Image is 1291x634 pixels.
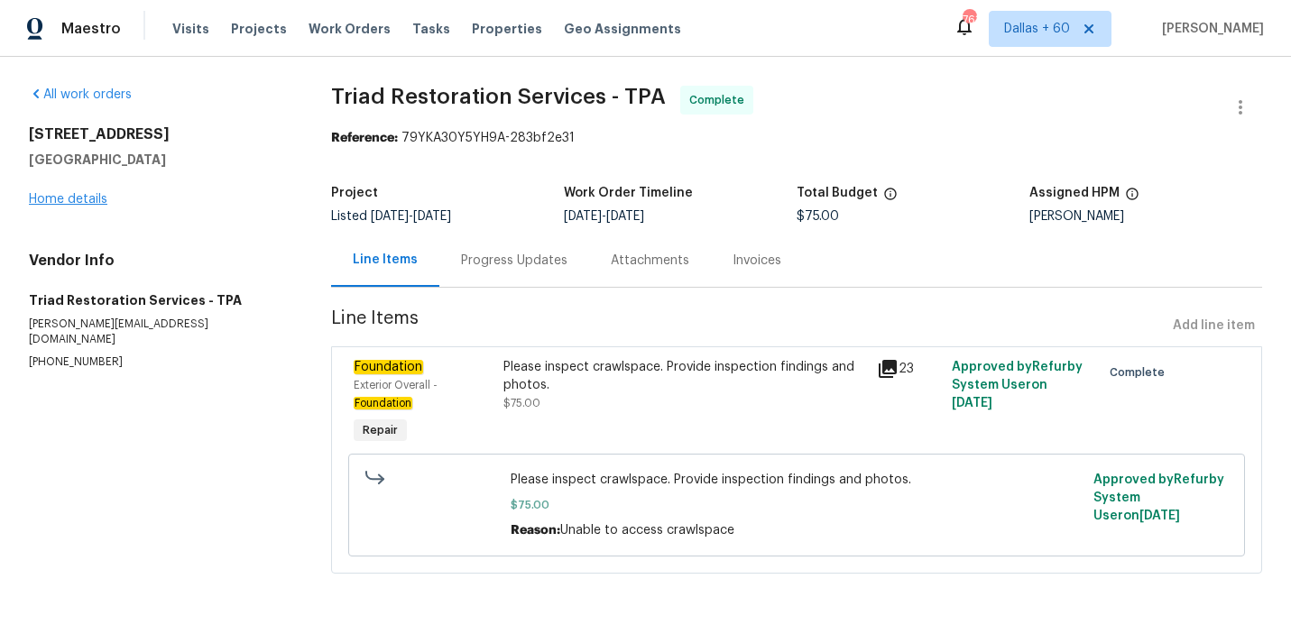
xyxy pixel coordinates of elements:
[29,354,288,370] p: [PHONE_NUMBER]
[331,309,1166,343] span: Line Items
[231,20,287,38] span: Projects
[331,187,378,199] h5: Project
[61,20,121,38] span: Maestro
[29,125,288,143] h2: [STREET_ADDRESS]
[1110,363,1172,381] span: Complete
[1004,20,1070,38] span: Dallas + 60
[1029,187,1120,199] h5: Assigned HPM
[564,210,602,223] span: [DATE]
[877,358,941,380] div: 23
[353,251,418,269] div: Line Items
[883,187,898,210] span: The total cost of line items that have been proposed by Opendoor. This sum includes line items th...
[963,11,975,29] div: 763
[29,193,107,206] a: Home details
[1155,20,1264,38] span: [PERSON_NAME]
[29,317,288,347] p: [PERSON_NAME][EMAIL_ADDRESS][DOMAIN_NAME]
[1139,510,1180,522] span: [DATE]
[331,129,1262,147] div: 79YKA30Y5YH9A-283bf2e31
[371,210,409,223] span: [DATE]
[1125,187,1139,210] span: The hpm assigned to this work order.
[560,524,734,537] span: Unable to access crawlspace
[503,358,866,394] div: Please inspect crawlspace. Provide inspection findings and photos.
[29,252,288,270] h4: Vendor Info
[371,210,451,223] span: -
[472,20,542,38] span: Properties
[331,210,451,223] span: Listed
[952,361,1083,409] span: Approved by Refurby System User on
[797,210,839,223] span: $75.00
[461,252,567,270] div: Progress Updates
[354,380,438,409] span: Exterior Overall -
[797,187,878,199] h5: Total Budget
[503,398,540,409] span: $75.00
[606,210,644,223] span: [DATE]
[511,471,1082,489] span: Please inspect crawlspace. Provide inspection findings and photos.
[354,360,423,374] em: Foundation
[354,397,412,409] em: Foundation
[1093,473,1224,522] span: Approved by Refurby System User on
[952,397,992,409] span: [DATE]
[413,210,451,223] span: [DATE]
[564,187,693,199] h5: Work Order Timeline
[511,496,1082,514] span: $75.00
[309,20,391,38] span: Work Orders
[511,524,560,537] span: Reason:
[29,291,288,309] h5: Triad Restoration Services - TPA
[564,20,681,38] span: Geo Assignments
[355,421,405,439] span: Repair
[689,91,752,109] span: Complete
[29,88,132,101] a: All work orders
[733,252,781,270] div: Invoices
[611,252,689,270] div: Attachments
[1029,210,1262,223] div: [PERSON_NAME]
[564,210,644,223] span: -
[331,86,666,107] span: Triad Restoration Services - TPA
[172,20,209,38] span: Visits
[29,151,288,169] h5: [GEOGRAPHIC_DATA]
[412,23,450,35] span: Tasks
[331,132,398,144] b: Reference:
